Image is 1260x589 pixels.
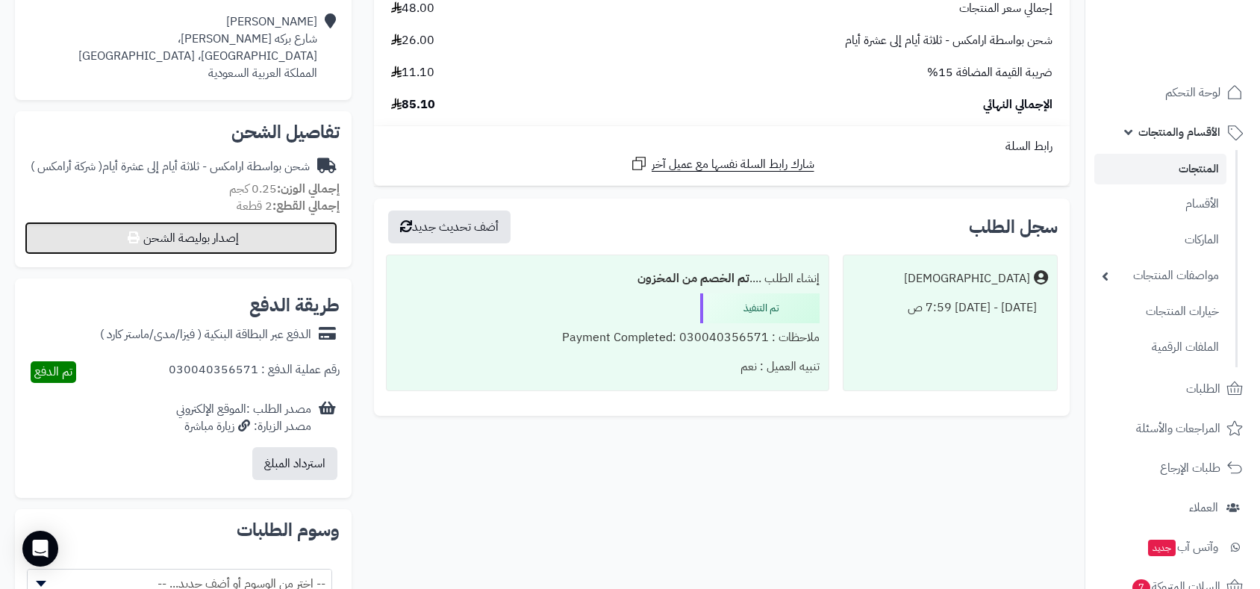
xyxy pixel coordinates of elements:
h2: طريقة الدفع [249,296,340,314]
a: وآتس آبجديد [1094,529,1251,565]
span: ( شركة أرامكس ) [31,158,102,175]
span: المراجعات والأسئلة [1136,418,1220,439]
span: شحن بواسطة ارامكس - ثلاثة أيام إلى عشرة أيام [845,32,1052,49]
a: الأقسام [1094,188,1226,220]
span: 11.10 [391,64,434,81]
a: الماركات [1094,224,1226,256]
a: المنتجات [1094,154,1226,184]
div: تنبيه العميل : نعم [396,352,820,381]
a: مواصفات المنتجات [1094,260,1226,292]
span: طلبات الإرجاع [1160,458,1220,479]
div: رقم عملية الدفع : 030040356571 [169,361,340,383]
span: ضريبة القيمة المضافة 15% [927,64,1052,81]
div: شحن بواسطة ارامكس - ثلاثة أيام إلى عشرة أيام [31,158,310,175]
small: 2 قطعة [237,197,340,215]
div: [PERSON_NAME] شارع بركه [PERSON_NAME]، [GEOGRAPHIC_DATA]، [GEOGRAPHIC_DATA] المملكة العربية السعودية [78,13,317,81]
a: طلبات الإرجاع [1094,450,1251,486]
div: مصدر الزيارة: زيارة مباشرة [176,418,311,435]
a: العملاء [1094,490,1251,526]
h2: وسوم الطلبات [27,521,340,539]
div: تم التنفيذ [700,293,820,323]
div: [DEMOGRAPHIC_DATA] [904,270,1030,287]
strong: إجمالي القطع: [272,197,340,215]
div: رابط السلة [380,138,1064,155]
a: لوحة التحكم [1094,75,1251,110]
h3: سجل الطلب [969,218,1058,236]
div: Open Intercom Messenger [22,531,58,567]
span: الإجمالي النهائي [983,96,1052,113]
button: إصدار بوليصة الشحن [25,222,337,255]
span: الأقسام والمنتجات [1138,122,1220,143]
span: العملاء [1189,497,1218,518]
h2: تفاصيل الشحن [27,123,340,141]
div: الدفع عبر البطاقة البنكية ( فيزا/مدى/ماستر كارد ) [100,326,311,343]
small: 0.25 كجم [229,180,340,198]
img: logo-2.png [1158,37,1246,68]
a: الطلبات [1094,371,1251,407]
div: ملاحظات : Payment Completed: 030040356571 [396,323,820,352]
span: لوحة التحكم [1165,82,1220,103]
b: تم الخصم من المخزون [637,269,749,287]
button: استرداد المبلغ [252,447,337,480]
div: [DATE] - [DATE] 7:59 ص [852,293,1048,322]
a: المراجعات والأسئلة [1094,411,1251,446]
span: وآتس آب [1147,537,1218,558]
a: شارك رابط السلة نفسها مع عميل آخر [630,155,814,173]
span: تم الدفع [34,363,72,381]
a: خيارات المنتجات [1094,296,1226,328]
span: 85.10 [391,96,435,113]
div: مصدر الطلب :الموقع الإلكتروني [176,401,311,435]
span: شارك رابط السلة نفسها مع عميل آخر [652,156,814,173]
button: أضف تحديث جديد [388,211,511,243]
strong: إجمالي الوزن: [277,180,340,198]
span: الطلبات [1186,378,1220,399]
div: إنشاء الطلب .... [396,264,820,293]
span: جديد [1148,540,1176,556]
a: الملفات الرقمية [1094,331,1226,364]
span: 26.00 [391,32,434,49]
